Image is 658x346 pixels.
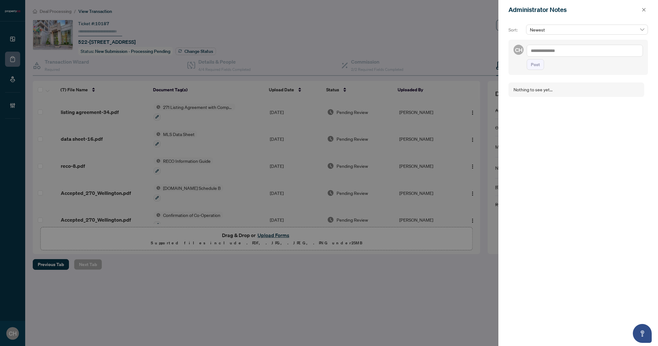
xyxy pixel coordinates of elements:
span: Newest [530,25,644,34]
button: Open asap [633,324,652,343]
div: Administrator Notes [508,5,640,14]
p: Sort: [508,26,524,33]
span: close [642,8,646,12]
div: Nothing to see yet... [513,86,553,93]
button: Post [527,59,544,70]
span: CH [515,45,522,54]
